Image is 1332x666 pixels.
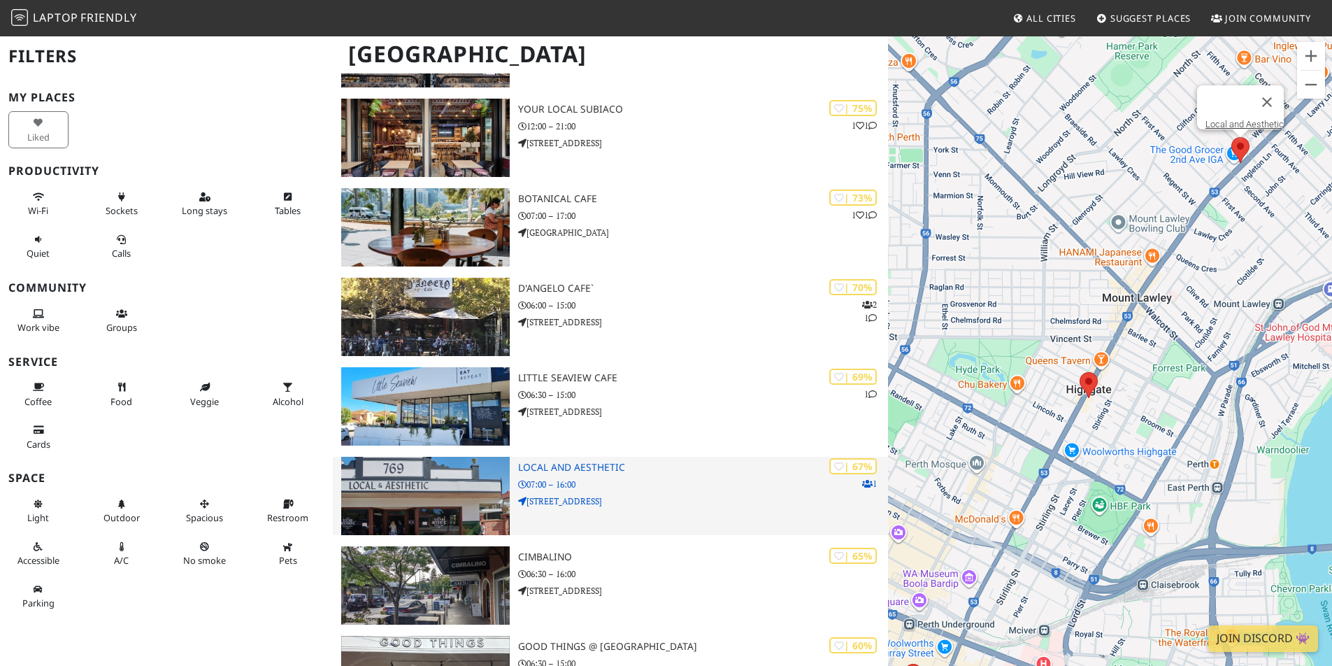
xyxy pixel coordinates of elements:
[92,185,152,222] button: Sockets
[518,584,888,597] p: [STREET_ADDRESS]
[8,472,324,485] h3: Space
[518,388,888,402] p: 06:30 – 15:00
[518,567,888,581] p: 06:30 – 16:00
[175,185,235,222] button: Long stays
[92,376,152,413] button: Food
[8,281,324,295] h3: Community
[518,299,888,312] p: 06:00 – 15:00
[829,369,877,385] div: | 69%
[8,35,324,78] h2: Filters
[518,120,888,133] p: 12:00 – 21:00
[862,298,877,325] p: 2 1
[17,321,59,334] span: People working
[27,438,50,451] span: Credit cards
[1225,12,1311,24] span: Join Community
[8,185,69,222] button: Wi-Fi
[80,10,136,25] span: Friendly
[22,597,55,609] span: Parking
[258,376,318,413] button: Alcohol
[92,228,152,265] button: Calls
[333,546,888,625] a: Cimbalino | 65% Cimbalino 06:30 – 16:00 [STREET_ADDRESS]
[829,548,877,564] div: | 65%
[8,91,324,104] h3: My Places
[8,302,69,339] button: Work vibe
[518,478,888,491] p: 07:00 – 16:00
[518,462,888,474] h3: Local and Aesthetic
[1110,12,1191,24] span: Suggest Places
[518,209,888,222] p: 07:00 – 17:00
[333,188,888,267] a: Botanical Cafe | 73% 11 Botanical Cafe 07:00 – 17:00 [GEOGRAPHIC_DATA]
[1297,71,1325,99] button: Zoom out
[175,535,235,572] button: No smoke
[106,204,138,217] span: Power sockets
[114,554,129,567] span: Air conditioned
[175,493,235,530] button: Spacious
[518,283,888,295] h3: D'Angelo Cafe`
[341,457,510,535] img: Local and Aesthetic
[279,554,297,567] span: Pet friendly
[341,278,510,356] img: D'Angelo Cafe`
[273,395,303,408] span: Alcohol
[106,321,137,334] span: Group tables
[333,99,888,177] a: Your Local Subiaco | 75% 11 Your Local Subiaco 12:00 – 21:00 [STREET_ADDRESS]
[28,204,48,217] span: Stable Wi-Fi
[333,278,888,356] a: D'Angelo Cafe` | 70% 21 D'Angelo Cafe` 06:00 – 15:00 [STREET_ADDRESS]
[8,418,69,455] button: Cards
[829,100,877,116] div: | 75%
[27,247,50,260] span: Quiet
[275,204,301,217] span: Work-friendly tables
[341,546,510,625] img: Cimbalino
[27,511,49,524] span: Natural light
[267,511,308,524] span: Restroom
[258,535,318,572] button: Pets
[92,535,152,572] button: A/C
[110,395,132,408] span: Food
[24,395,52,408] span: Coffee
[518,316,888,329] p: [STREET_ADDRESS]
[1091,6,1197,31] a: Suggest Places
[333,457,888,535] a: Local and Aesthetic | 67% 1 Local and Aesthetic 07:00 – 16:00 [STREET_ADDRESS]
[518,226,888,239] p: [GEOGRAPHIC_DATA]
[829,279,877,295] div: | 70%
[11,9,28,26] img: LaptopFriendly
[92,493,152,530] button: Outdoor
[8,355,324,369] h3: Service
[333,367,888,446] a: Little Seaview Cafe | 69% 1 Little Seaview Cafe 06:30 – 15:00 [STREET_ADDRESS]
[258,493,318,530] button: Restroom
[829,637,877,653] div: | 60%
[175,376,235,413] button: Veggie
[8,535,69,572] button: Accessible
[8,164,324,178] h3: Productivity
[1205,119,1284,129] a: Local and Aesthetic
[8,228,69,265] button: Quiet
[186,511,223,524] span: Spacious
[1250,85,1284,119] button: Close
[864,388,877,401] p: 1
[182,204,227,217] span: Long stays
[33,10,78,25] span: Laptop
[341,188,510,267] img: Botanical Cafe
[518,495,888,508] p: [STREET_ADDRESS]
[92,302,152,339] button: Groups
[103,511,140,524] span: Outdoor area
[518,104,888,115] h3: Your Local Subiaco
[341,367,510,446] img: Little Seaview Cafe
[341,99,510,177] img: Your Local Subiaco
[337,35,885,73] h1: [GEOGRAPHIC_DATA]
[8,376,69,413] button: Coffee
[829,190,877,206] div: | 73%
[258,185,318,222] button: Tables
[183,554,226,567] span: Smoke free
[8,493,69,530] button: Light
[852,119,877,132] p: 1 1
[518,136,888,150] p: [STREET_ADDRESS]
[1297,42,1325,70] button: Zoom in
[518,641,888,653] h3: Good Things @ [GEOGRAPHIC_DATA]
[518,372,888,384] h3: Little Seaview Cafe
[17,554,59,567] span: Accessible
[518,405,888,418] p: [STREET_ADDRESS]
[190,395,219,408] span: Veggie
[1026,12,1076,24] span: All Cities
[862,477,877,490] p: 1
[8,578,69,615] button: Parking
